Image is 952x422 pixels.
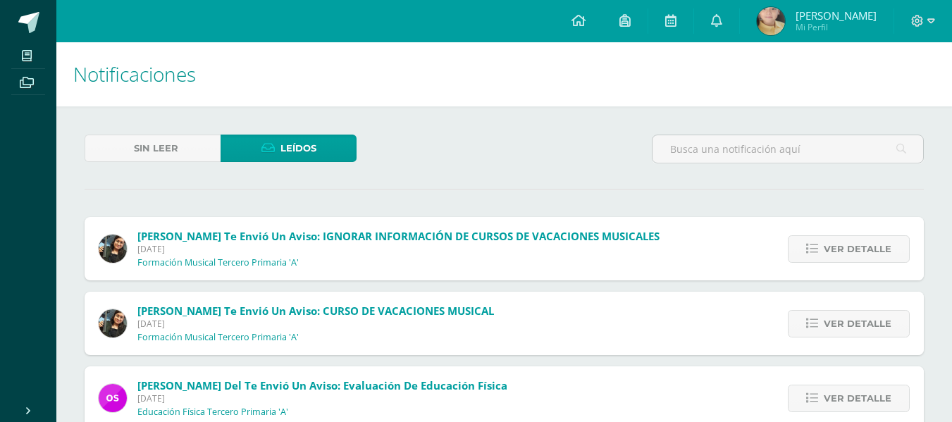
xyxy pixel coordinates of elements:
[137,332,299,343] p: Formación Musical Tercero Primaria 'A'
[137,318,494,330] span: [DATE]
[99,384,127,412] img: bce0f8ceb38355b742bd4151c3279ece.png
[796,8,877,23] span: [PERSON_NAME]
[99,235,127,263] img: afbb90b42ddb8510e0c4b806fbdf27cc.png
[824,311,891,337] span: Ver detalle
[137,229,660,243] span: [PERSON_NAME] te envió un aviso: IGNORAR INFORMACIÓN DE CURSOS DE VACACIONES MUSICALES
[137,304,494,318] span: [PERSON_NAME] te envió un aviso: CURSO DE VACACIONES MUSICAL
[85,135,221,162] a: Sin leer
[757,7,785,35] img: 383cc7b371c47e37abd49284a1b7a115.png
[137,243,660,255] span: [DATE]
[137,257,299,268] p: Formación Musical Tercero Primaria 'A'
[653,135,923,163] input: Busca una notificación aquí
[824,385,891,411] span: Ver detalle
[73,61,196,87] span: Notificaciones
[99,309,127,337] img: afbb90b42ddb8510e0c4b806fbdf27cc.png
[137,392,507,404] span: [DATE]
[134,135,178,161] span: Sin leer
[796,21,877,33] span: Mi Perfil
[280,135,316,161] span: Leídos
[221,135,357,162] a: Leídos
[137,378,507,392] span: [PERSON_NAME] del te envió un aviso: Evaluación de educación física
[824,236,891,262] span: Ver detalle
[137,407,288,418] p: Educación Física Tercero Primaria 'A'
